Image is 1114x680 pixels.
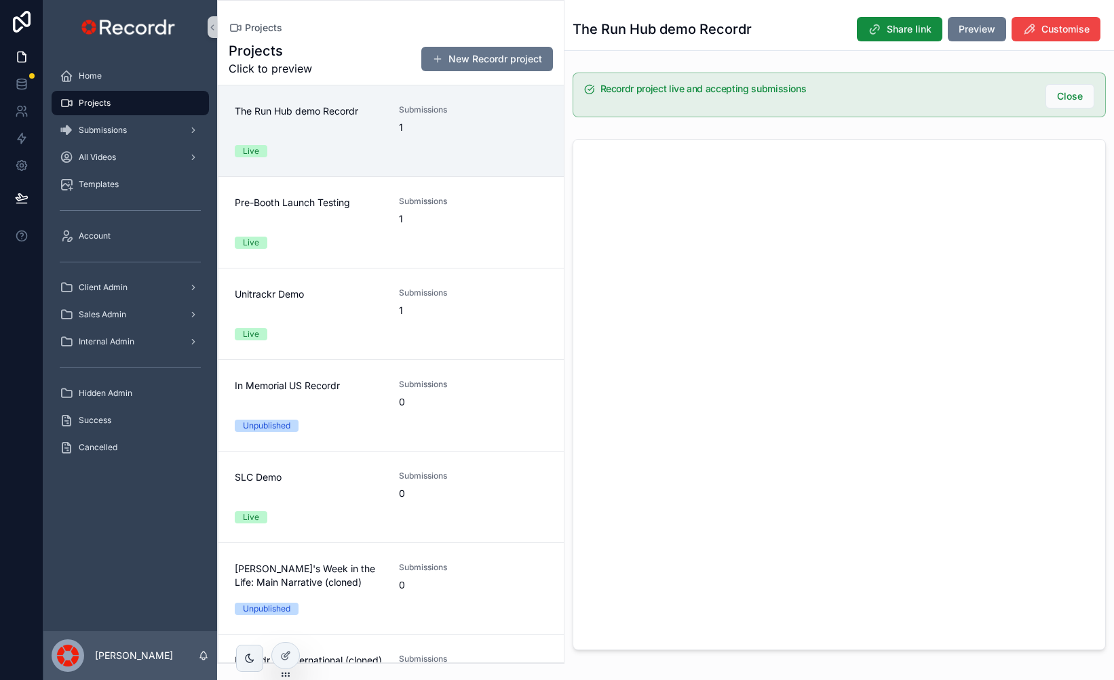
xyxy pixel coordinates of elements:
span: SLC Demo [235,471,383,484]
a: Internal Admin [52,329,209,354]
a: The Run Hub demo RecordrSubmissions1Live [218,85,564,176]
span: [PERSON_NAME]'s Week in the Life: Main Narrative (cloned) [235,562,383,589]
span: Hidden Admin [79,388,132,399]
span: Pre-Booth Launch Testing [235,196,383,209]
button: Preview [948,17,1006,41]
button: Share link [857,17,942,41]
span: 1 [399,121,403,134]
span: Cancelled [79,442,117,453]
span: Close [1057,89,1083,103]
span: Submissions [399,196,493,207]
a: Cancelled [52,435,209,460]
a: Projects [229,21,282,35]
a: [PERSON_NAME]'s Week in the Life: Main Narrative (cloned)Submissions0Unpublished [218,542,564,634]
span: 0 [399,395,405,409]
span: 0 [399,487,405,500]
button: New Recordr project [421,47,553,71]
span: Submissions [399,562,493,573]
span: Submissions [79,125,127,136]
span: The Run Hub demo Recordr [235,104,383,118]
span: Click to preview [229,60,312,77]
span: Internal Admin [79,336,134,347]
span: 1 [399,304,403,317]
span: All Videos [79,152,116,163]
span: Submissions [399,104,493,115]
span: 0 [399,578,405,592]
span: Submissions [399,471,493,481]
div: scrollable content [43,54,217,477]
a: Success [52,408,209,433]
a: Projects [52,91,209,115]
span: Share link [887,22,931,36]
span: Projects [245,21,282,35]
span: Success [79,415,111,426]
span: Sales Admin [79,309,126,320]
p: [PERSON_NAME] [95,649,173,662]
a: In Memorial US RecordrSubmissions0Unpublished [218,359,564,451]
img: App logo [78,16,182,38]
a: Hidden Admin [52,381,209,405]
button: Close [1045,84,1094,108]
span: Unitrackr Demo [235,287,383,301]
span: Client Admin [79,282,128,293]
a: All Videos [52,145,209,169]
h1: Projects [229,41,312,60]
div: Unpublished [243,420,290,432]
div: Live [243,511,259,523]
a: Submissions [52,118,209,142]
span: Recordr HE International (cloned) [235,654,383,667]
a: Unitrackr DemoSubmissions1Live [218,268,564,359]
button: Customise [1012,17,1100,41]
a: Templates [52,172,209,197]
a: Client Admin [52,275,209,300]
a: Home [52,64,209,88]
span: Projects [79,98,111,108]
a: SLC DemoSubmissions0Live [218,451,564,542]
span: Customise [1041,22,1090,36]
a: Sales Admin [52,302,209,327]
h5: Recordr project live and accepting submissions [600,84,1035,94]
a: Pre-Booth Launch TestingSubmissions1Live [218,176,564,268]
div: Live [243,328,259,340]
div: Live [243,145,259,157]
span: Templates [79,179,119,190]
span: Submissions [399,654,493,664]
span: Preview [959,22,995,36]
div: Unpublished [243,603,290,615]
span: Account [79,231,111,241]
span: Submissions [399,379,493,390]
span: 1 [399,212,403,226]
span: In Memorial US Recordr [235,379,383,393]
div: Live [243,237,259,249]
a: Account [52,224,209,248]
span: Submissions [399,287,493,298]
span: Home [79,71,102,81]
h1: The Run Hub demo Recordr [573,20,752,39]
